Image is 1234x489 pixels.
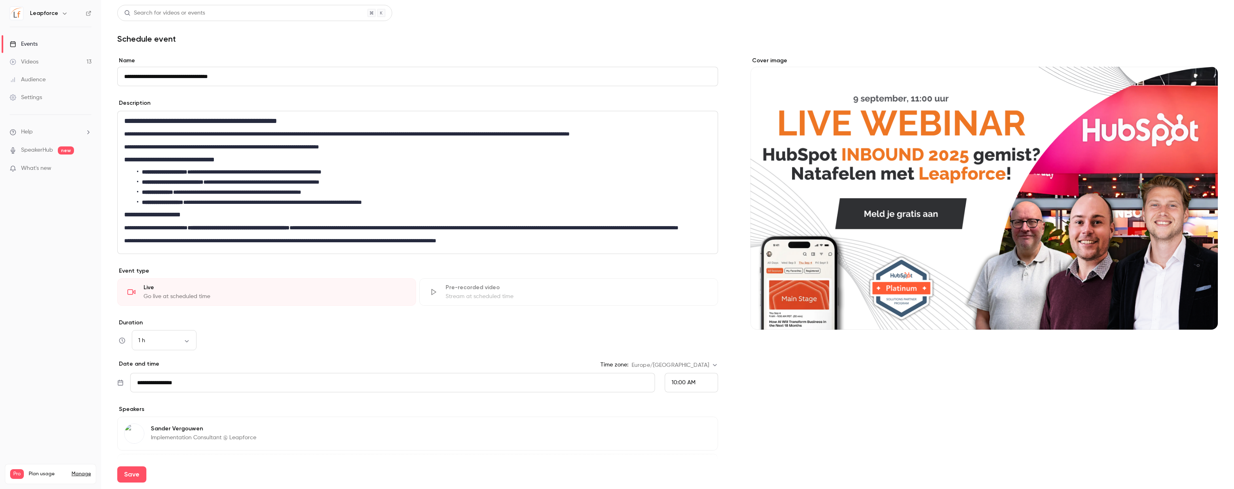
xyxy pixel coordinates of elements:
section: Cover image [750,57,1218,330]
section: description [117,111,718,254]
span: What's new [21,164,51,173]
div: Settings [10,93,42,102]
span: Plan usage [29,471,67,477]
p: Sander Vergouwen [151,425,256,433]
a: Manage [72,471,91,477]
iframe: Noticeable Trigger [82,165,91,172]
div: editor [118,111,718,254]
img: Sander Vergouwen [125,424,144,443]
div: Videos [10,58,38,66]
span: 10:00 AM [672,380,695,385]
div: Pre-recorded video [446,284,708,292]
label: Time zone: [600,361,628,369]
input: Tue, Feb 17, 2026 [130,373,655,392]
div: Europe/[GEOGRAPHIC_DATA] [632,361,718,369]
p: Date and time [117,360,159,368]
div: Events [10,40,38,48]
div: LiveGo live at scheduled time [117,278,416,306]
div: Sander VergouwenSander VergouwenImplementation Consultant @ Leapforce [117,417,718,451]
div: Audience [10,76,46,84]
p: Implementation Consultant @ Leapforce [151,434,256,442]
span: Pro [10,469,24,479]
p: Event type [117,267,718,275]
div: Go live at scheduled time [144,292,406,301]
div: Pre-recorded videoStream at scheduled time [419,278,718,306]
img: Leapforce [10,7,23,20]
div: Stream at scheduled time [446,292,708,301]
div: From [665,373,718,392]
li: help-dropdown-opener [10,128,91,136]
span: new [58,146,74,155]
p: Speakers [117,405,718,413]
a: SpeakerHub [21,146,53,155]
div: Search for videos or events [124,9,205,17]
h6: Leapforce [30,9,58,17]
span: Help [21,128,33,136]
button: Save [117,466,146,483]
label: Cover image [750,57,1218,65]
label: Description [117,99,150,107]
div: Live [144,284,406,292]
label: Name [117,57,718,65]
div: 1 h [132,337,197,345]
label: Duration [117,319,718,327]
h1: Schedule event [117,34,1218,44]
